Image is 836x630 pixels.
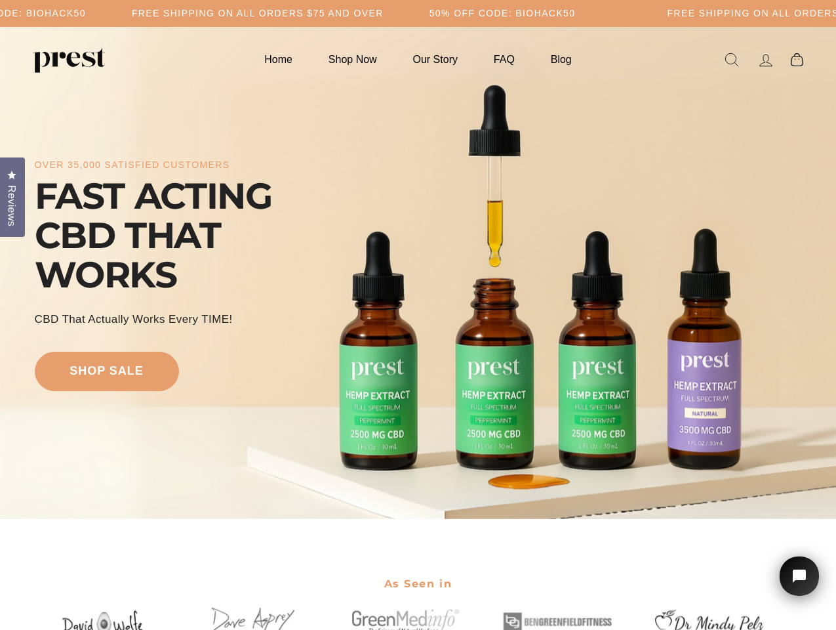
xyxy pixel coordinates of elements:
[35,352,179,391] a: shop sale
[35,311,233,327] div: CBD That Actually Works every TIME!
[477,47,531,72] a: FAQ
[35,177,330,295] div: FAST ACTING CBD THAT WORKS
[248,47,309,72] a: Home
[763,538,836,630] iframe: Tidio Chat
[397,47,474,72] a: Our Story
[35,159,230,171] div: over 35,000 satisfied customers
[132,8,384,19] h5: Free Shipping on all orders $75 and over
[429,8,576,19] h5: 50% OFF CODE: BIOHACK50
[35,569,802,598] h2: As Seen in
[3,185,20,226] span: Reviews
[248,47,587,72] ul: Primary
[33,47,105,73] img: PREST ORGANICS
[534,47,588,72] a: Blog
[312,47,393,72] a: Shop Now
